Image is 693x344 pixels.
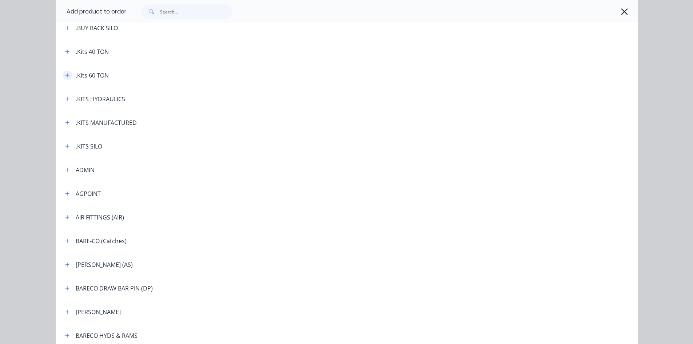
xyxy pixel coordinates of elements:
div: .BUY BACK SILO [76,24,118,32]
div: AGPOINT [76,189,101,198]
div: BARE-CO (Catches) [76,237,127,245]
div: .Kits 40 TON [76,47,109,56]
div: [PERSON_NAME] (AS) [76,260,133,269]
input: Search... [160,4,232,19]
div: BARECO DRAW BAR PIN (DP) [76,284,153,293]
div: .Kits 60 TON [76,71,109,80]
div: .KITS MANUFACTURED [76,118,137,127]
div: BARECO HYDS & RAMS [76,331,138,340]
div: .KITS SILO [76,142,102,151]
div: ADMIN [76,166,95,174]
div: [PERSON_NAME] [76,308,121,316]
div: AIR FITTINGS (AIR) [76,213,124,222]
div: .KITS HYDRAULICS [76,95,125,103]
